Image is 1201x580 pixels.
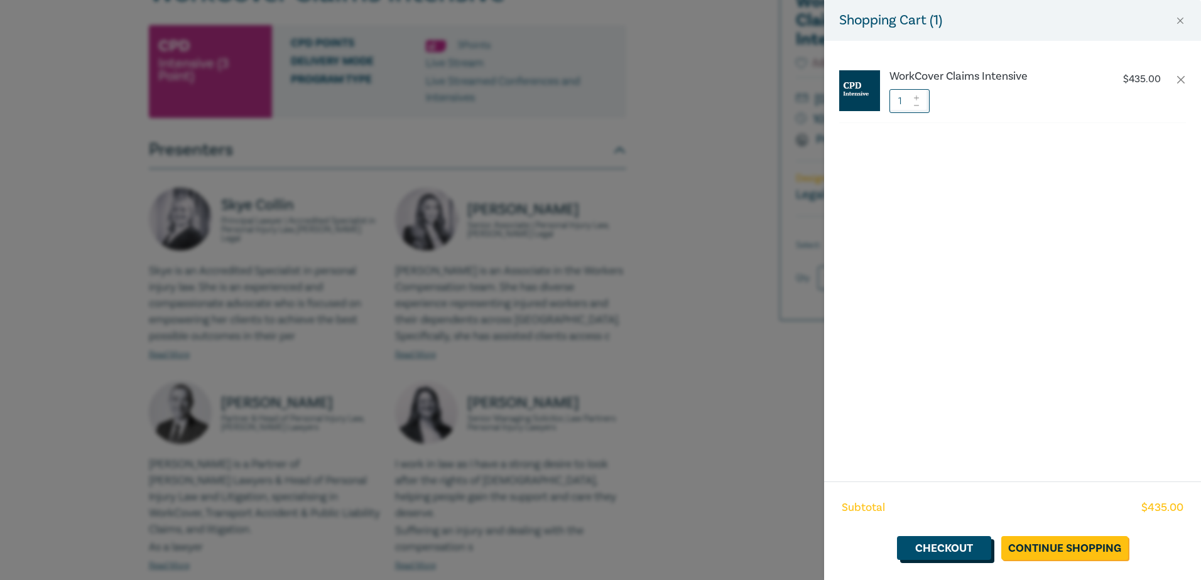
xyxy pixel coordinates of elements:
[1175,15,1186,26] button: Close
[839,70,880,111] img: CPD%20Intensive.jpg
[842,500,885,516] span: Subtotal
[839,10,942,31] h5: Shopping Cart ( 1 )
[889,70,1098,83] a: WorkCover Claims Intensive
[1123,73,1161,85] p: $ 435.00
[1141,500,1183,516] span: $ 435.00
[897,536,991,560] a: Checkout
[1001,536,1128,560] a: Continue Shopping
[889,89,930,113] input: 1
